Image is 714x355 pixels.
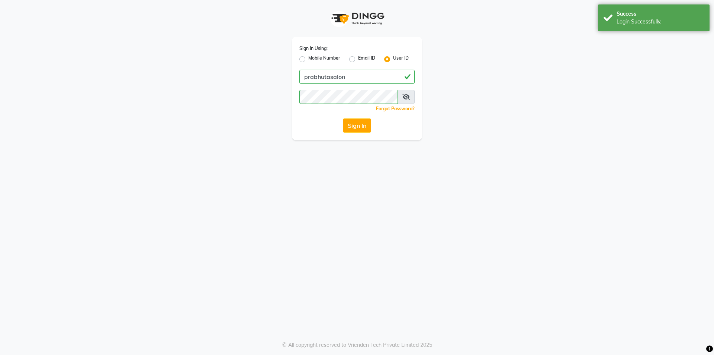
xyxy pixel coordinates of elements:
div: Success [617,10,704,18]
div: Login Successfully. [617,18,704,26]
label: Sign In Using: [299,45,328,52]
input: Username [299,90,398,104]
label: Mobile Number [308,55,340,64]
button: Sign In [343,118,371,133]
label: Email ID [358,55,375,64]
input: Username [299,70,415,84]
label: User ID [393,55,409,64]
a: Forgot Password? [376,106,415,111]
img: logo1.svg [327,7,387,29]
